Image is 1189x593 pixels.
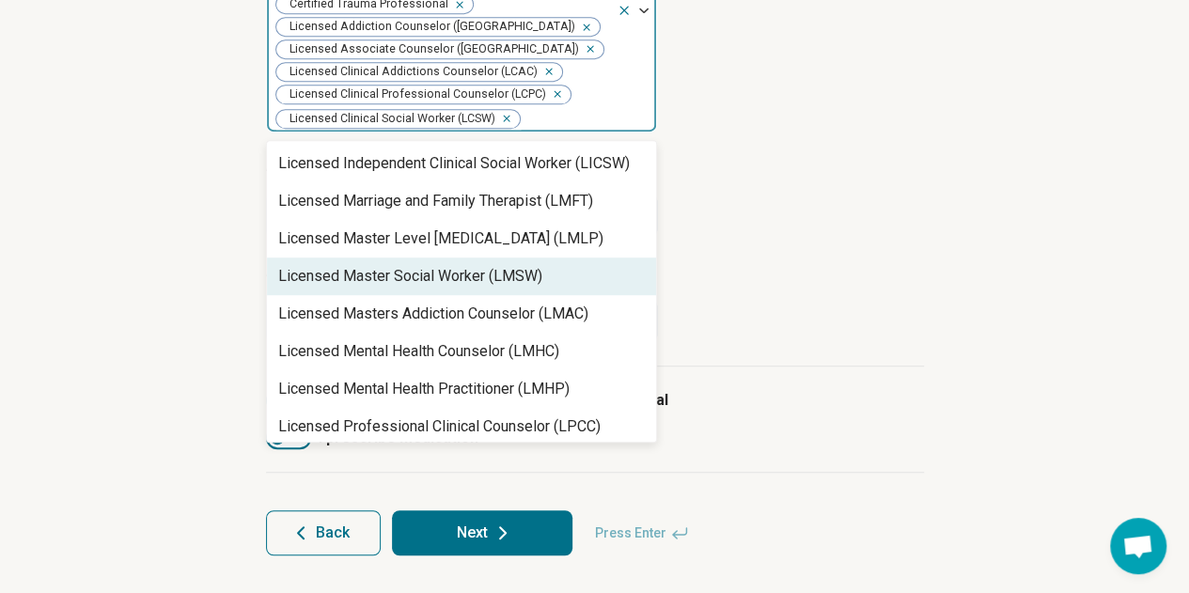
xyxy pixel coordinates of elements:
[278,415,601,438] div: Licensed Professional Clinical Counselor (LPCC)
[278,265,542,288] div: Licensed Master Social Worker (LMSW)
[278,227,603,250] div: Licensed Master Level [MEDICAL_DATA] (LMLP)
[278,303,588,325] div: Licensed Masters Addiction Counselor (LMAC)
[278,190,593,212] div: Licensed Marriage and Family Therapist (LMFT)
[266,510,381,555] button: Back
[276,86,552,103] span: Licensed Clinical Professional Counselor (LCPC)
[276,63,543,81] span: Licensed Clinical Addictions Counselor (LCAC)
[278,152,630,175] div: Licensed Independent Clinical Social Worker (LICSW)
[276,40,585,58] span: Licensed Associate Counselor ([GEOGRAPHIC_DATA])
[278,340,559,363] div: Licensed Mental Health Counselor (LMHC)
[316,525,350,540] span: Back
[276,110,501,128] span: Licensed Clinical Social Worker (LCSW)
[392,510,572,555] button: Next
[584,510,700,555] span: Press Enter
[278,378,570,400] div: Licensed Mental Health Practitioner (LMHP)
[1110,518,1166,574] div: Open chat
[276,18,581,36] span: Licensed Addiction Counselor ([GEOGRAPHIC_DATA])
